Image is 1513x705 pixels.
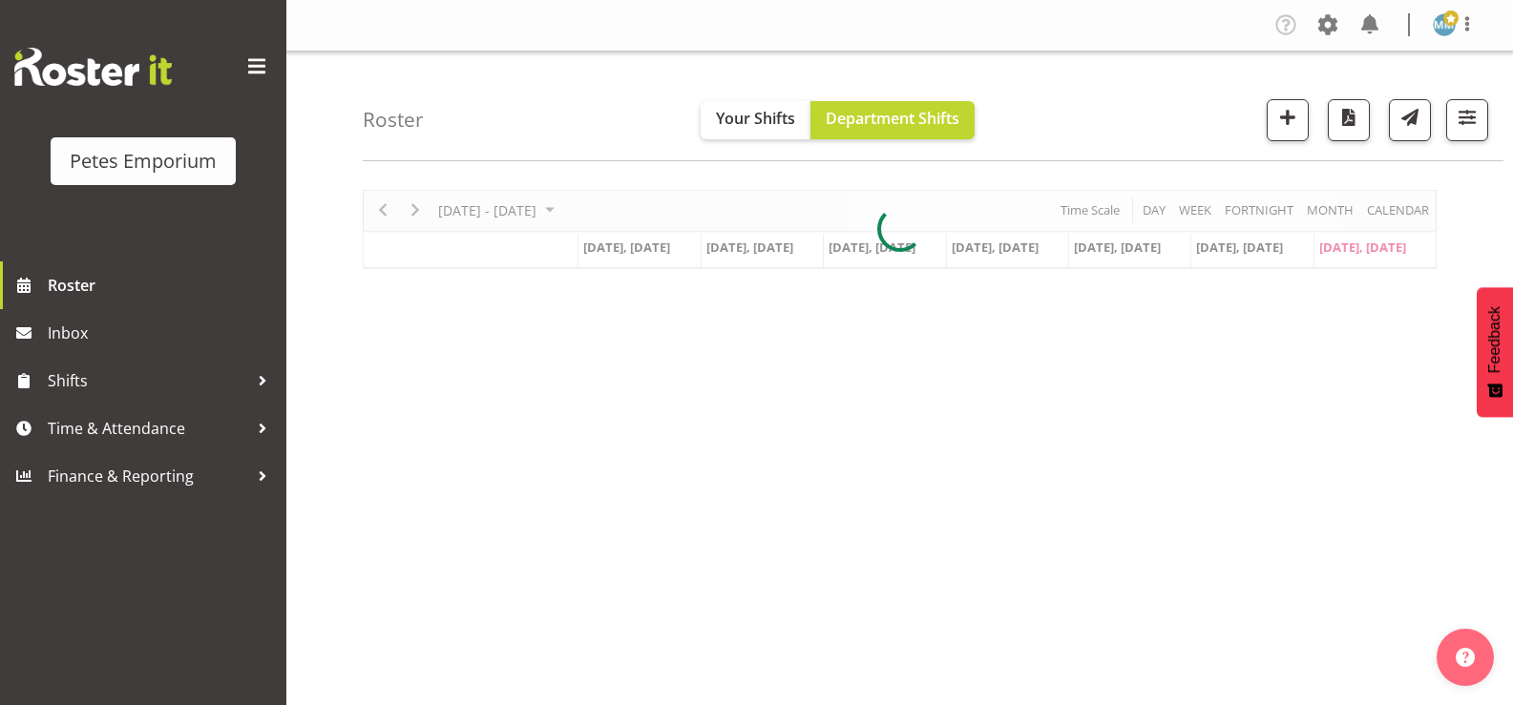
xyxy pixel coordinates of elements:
[70,147,217,176] div: Petes Emporium
[48,414,248,443] span: Time & Attendance
[701,101,810,139] button: Your Shifts
[48,319,277,347] span: Inbox
[1486,306,1503,373] span: Feedback
[14,48,172,86] img: Rosterit website logo
[826,108,959,129] span: Department Shifts
[48,271,277,300] span: Roster
[1446,99,1488,141] button: Filter Shifts
[1267,99,1309,141] button: Add a new shift
[1433,13,1456,36] img: mandy-mosley3858.jpg
[1477,287,1513,417] button: Feedback - Show survey
[1389,99,1431,141] button: Send a list of all shifts for the selected filtered period to all rostered employees.
[48,462,248,490] span: Finance & Reporting
[716,108,795,129] span: Your Shifts
[810,101,975,139] button: Department Shifts
[48,366,248,395] span: Shifts
[1456,648,1475,667] img: help-xxl-2.png
[363,109,424,131] h4: Roster
[1328,99,1370,141] button: Download a PDF of the roster according to the set date range.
